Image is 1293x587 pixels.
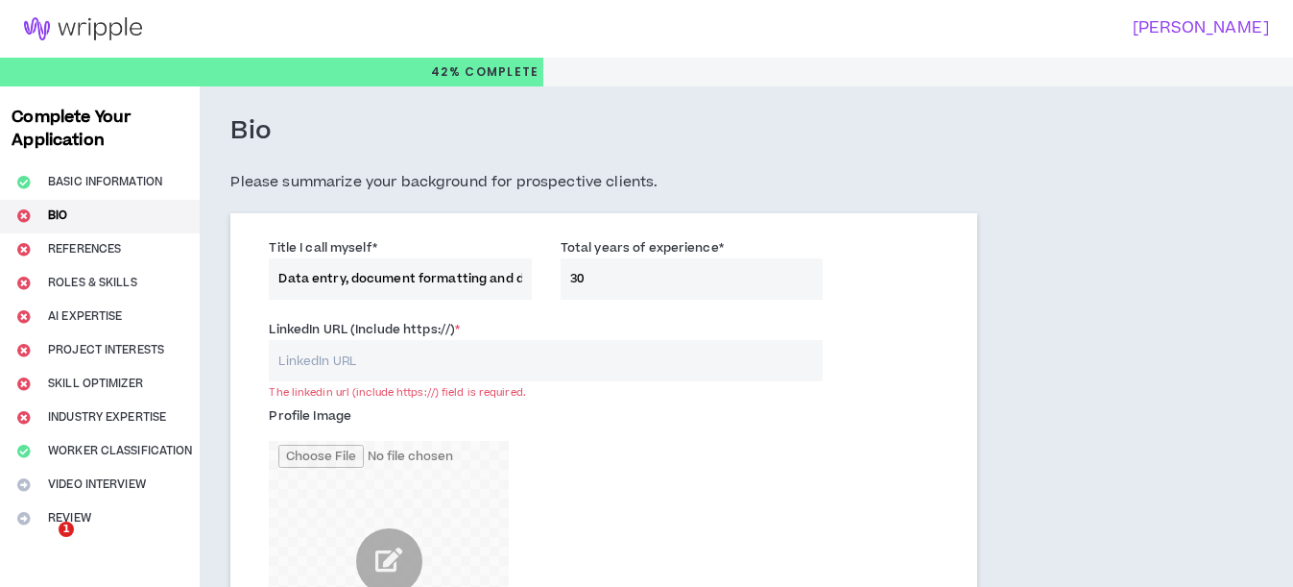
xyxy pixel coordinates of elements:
input: Years [561,258,823,300]
input: e.g. Creative Director, Digital Strategist, etc. [269,258,531,300]
h3: [PERSON_NAME] [635,19,1269,37]
label: Total years of experience [561,232,724,263]
input: LinkedIn URL [269,340,823,381]
span: 1 [59,522,74,537]
span: Complete [461,63,539,81]
iframe: Intercom live chat [19,522,65,568]
p: 42% [431,58,539,86]
h3: Bio [230,115,272,148]
label: LinkedIn URL (Include https://) [269,314,460,345]
label: Title I call myself [269,232,376,263]
h5: Please summarize your background for prospective clients. [230,171,977,194]
div: The linkedin url (include https://) field is required. [269,385,823,400]
h3: Complete Your Application [4,106,196,152]
label: Profile Image [269,401,351,431]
